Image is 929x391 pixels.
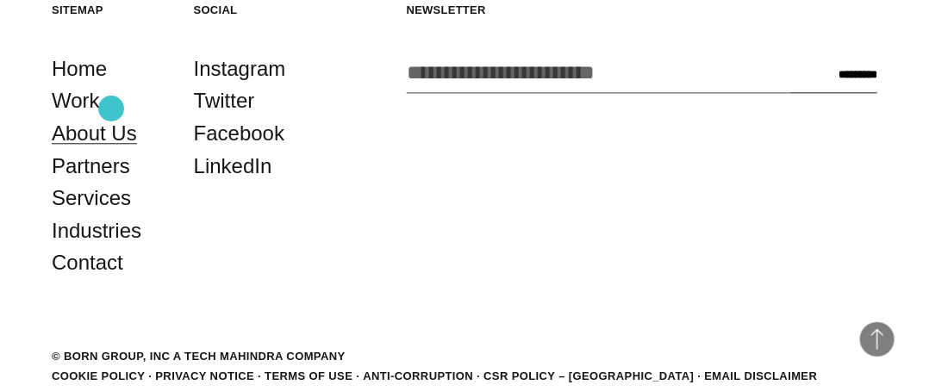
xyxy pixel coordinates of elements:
a: Work [52,84,100,117]
a: Cookie Policy [52,369,145,382]
a: Email Disclaimer [705,369,818,382]
a: Services [52,182,131,214]
a: Partners [52,150,130,183]
a: Contact [52,246,123,279]
a: Twitter [194,84,255,117]
a: Facebook [194,117,284,150]
a: Anti-Corruption [363,369,473,382]
a: Industries [52,214,141,247]
a: Instagram [194,53,286,85]
h5: Newsletter [407,3,877,17]
a: About Us [52,117,137,150]
button: Back to Top [860,322,895,357]
h5: Social [194,3,310,17]
a: LinkedIn [194,150,272,183]
h5: Sitemap [52,3,168,17]
a: Home [52,53,107,85]
a: Privacy Notice [155,369,254,382]
div: © BORN GROUP, INC A Tech Mahindra Company [52,348,346,365]
a: Terms of Use [265,369,352,382]
a: CSR POLICY – [GEOGRAPHIC_DATA] [483,369,694,382]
